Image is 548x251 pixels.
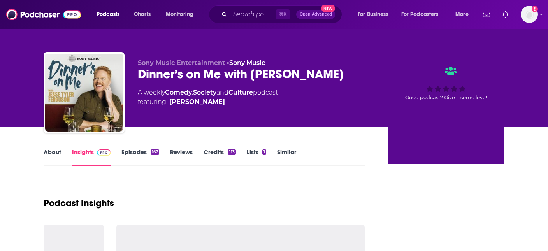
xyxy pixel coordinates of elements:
[405,95,487,100] span: Good podcast? Give it some love!
[228,149,235,155] div: 113
[277,148,296,166] a: Similar
[276,9,290,19] span: ⌘ K
[321,5,335,12] span: New
[352,8,398,21] button: open menu
[521,6,538,23] span: Logged in as emma.garth
[262,149,266,155] div: 1
[165,89,192,96] a: Comedy
[134,9,151,20] span: Charts
[44,197,114,209] h1: Podcast Insights
[192,89,193,96] span: ,
[138,97,278,107] span: featuring
[358,9,388,20] span: For Business
[228,89,253,96] a: Culture
[499,8,511,21] a: Show notifications dropdown
[72,148,111,166] a: InsightsPodchaser Pro
[129,8,155,21] a: Charts
[170,148,193,166] a: Reviews
[455,9,469,20] span: More
[300,12,332,16] span: Open Advanced
[229,59,265,67] a: Sony Music
[480,8,493,21] a: Show notifications dropdown
[45,54,123,132] img: Dinner’s on Me with Jesse Tyler Ferguson
[169,97,225,107] a: [PERSON_NAME]
[450,8,478,21] button: open menu
[44,148,61,166] a: About
[204,148,235,166] a: Credits113
[151,149,159,155] div: 167
[388,59,504,107] div: Good podcast? Give it some love!
[6,7,81,22] img: Podchaser - Follow, Share and Rate Podcasts
[193,89,216,96] a: Society
[521,6,538,23] img: User Profile
[532,6,538,12] svg: Add a profile image
[227,59,265,67] span: •
[97,149,111,156] img: Podchaser Pro
[247,148,266,166] a: Lists1
[91,8,130,21] button: open menu
[296,10,335,19] button: Open AdvancedNew
[216,89,228,96] span: and
[230,8,276,21] input: Search podcasts, credits, & more...
[97,9,119,20] span: Podcasts
[401,9,439,20] span: For Podcasters
[160,8,204,21] button: open menu
[216,5,350,23] div: Search podcasts, credits, & more...
[138,88,278,107] div: A weekly podcast
[396,8,450,21] button: open menu
[166,9,193,20] span: Monitoring
[521,6,538,23] button: Show profile menu
[138,59,225,67] span: Sony Music Entertainment
[121,148,159,166] a: Episodes167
